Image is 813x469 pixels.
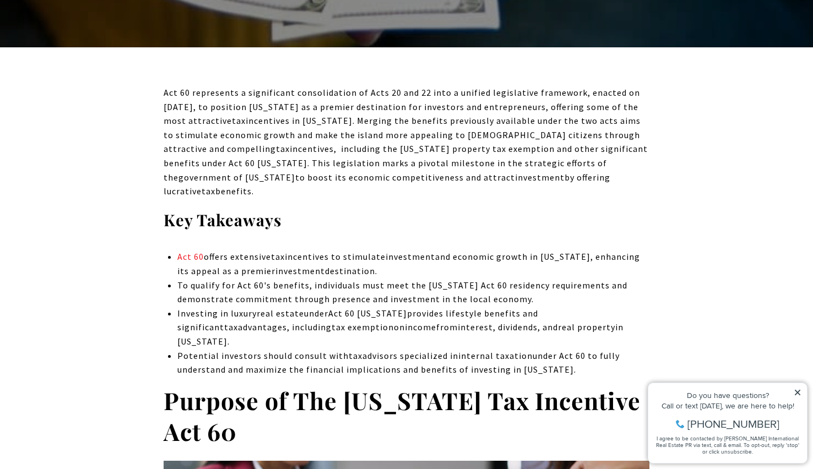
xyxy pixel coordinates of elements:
div: Call or text [DATE], we are here to help! [12,35,159,43]
span: internal taxation [458,350,533,361]
span: [PHONE_NUMBER] [45,52,137,63]
span: To qualify for Act 60's benefits, individuals must meet the [US_STATE] Act 60 residency requireme... [177,280,627,305]
span: destination. [325,265,377,276]
span: advisors specialized in [362,350,458,361]
span: real property [558,321,615,332]
span: incentives, including the [US_STATE] property tax exemption and other significant benefits under ... [164,143,648,182]
span: investment [275,265,325,276]
iframe: bss-luxurypresence [587,11,802,177]
span: incentives in [US_STATE]. Merging the benefits previously available under the two acts aims to st... [164,115,641,154]
span: Potential investors should consult with [177,350,349,361]
span: advantages, including [238,321,332,332]
span: tax [232,115,246,126]
span: benefits. [215,186,254,197]
div: Do you have questions? [12,25,159,32]
span: tax [271,251,285,262]
span: government of [US_STATE] [178,172,295,183]
span: tax [349,350,362,361]
strong: Key Takeaways [164,209,281,230]
a: Act 60 [177,251,204,262]
span: from [436,321,458,332]
span: tax exemption [332,321,394,332]
span: Act 60 [US_STATE] [328,308,407,319]
span: on [394,321,405,332]
span: offers extensive [204,251,271,262]
span: under [304,308,328,319]
span: interest [458,321,493,332]
strong: Purpose of The [US_STATE] Tax Incentive Act 60 [164,384,641,447]
span: income [405,321,436,332]
span: , dividends, and [493,321,558,332]
span: tax [224,321,238,332]
span: to boost its economic competitiveness and attract [295,172,515,183]
span: tax [276,143,290,154]
span: tax [202,186,215,197]
span: Investing in luxury [177,308,257,319]
span: Act 60 represents a significant consolidation of Acts 20 and 22 into a unified legislative framew... [164,87,640,126]
span: investment [386,251,435,262]
span: investment [515,172,565,183]
span: I agree to be contacted by [PERSON_NAME] International Real Estate PR via text, call & email. To ... [14,68,157,89]
span: incentives to stimulate [285,251,386,262]
span: real estate [257,308,304,319]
